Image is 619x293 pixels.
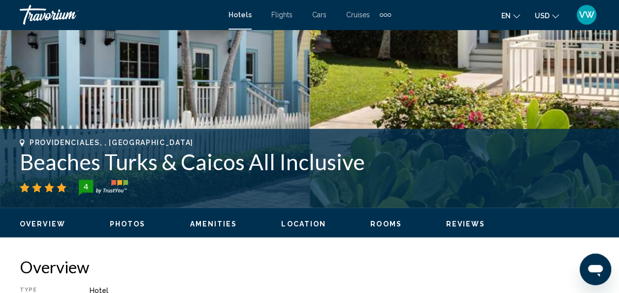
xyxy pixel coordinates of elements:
[370,220,402,228] span: Rooms
[380,7,391,23] button: Extra navigation items
[110,220,146,228] span: Photos
[30,139,194,146] span: Providenciales, , [GEOGRAPHIC_DATA]
[501,12,511,20] span: en
[580,254,611,285] iframe: Button to launch messaging window
[535,12,550,20] span: USD
[346,11,370,19] a: Cruises
[579,10,594,20] span: VW
[79,180,128,195] img: trustyou-badge-hor.svg
[190,220,237,228] span: Amenities
[281,220,326,228] span: Location
[228,11,252,19] a: Hotels
[20,220,65,228] button: Overview
[446,220,486,228] button: Reviews
[312,11,326,19] a: Cars
[20,149,599,175] h1: Beaches Turks & Caicos All Inclusive
[271,11,293,19] a: Flights
[20,257,599,277] h2: Overview
[20,5,219,25] a: Travorium
[110,220,146,228] button: Photos
[190,220,237,228] button: Amenities
[20,220,65,228] span: Overview
[370,220,402,228] button: Rooms
[501,8,520,23] button: Change language
[446,220,486,228] span: Reviews
[76,181,96,192] div: 4
[574,4,599,25] button: User Menu
[281,220,326,228] button: Location
[535,8,559,23] button: Change currency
